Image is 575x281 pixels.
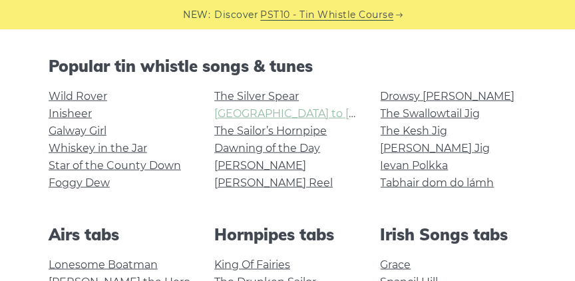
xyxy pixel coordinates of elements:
[214,107,460,120] a: [GEOGRAPHIC_DATA] to [GEOGRAPHIC_DATA]
[381,258,411,271] a: Grace
[49,225,194,244] h2: Airs tabs
[381,176,494,189] a: Tabhair dom do lámh
[381,225,526,244] h2: Irish Songs tabs
[381,90,515,103] a: Drowsy [PERSON_NAME]
[49,159,181,172] a: Star of the County Down
[49,57,526,76] h2: Popular tin whistle songs & tunes
[49,107,92,120] a: Inisheer
[381,159,449,172] a: Ievan Polkka
[215,7,259,23] span: Discover
[214,225,360,244] h2: Hornpipes tabs
[49,90,107,103] a: Wild Rover
[381,142,490,154] a: [PERSON_NAME] Jig
[49,258,158,271] a: Lonesome Boatman
[49,125,106,137] a: Galway Girl
[214,90,299,103] a: The Silver Spear
[214,258,290,271] a: King Of Fairies
[49,176,110,189] a: Foggy Dew
[214,125,327,137] a: The Sailor’s Hornpipe
[184,7,211,23] span: NEW:
[381,107,480,120] a: The Swallowtail Jig
[381,125,448,137] a: The Kesh Jig
[49,142,147,154] a: Whiskey in the Jar
[214,176,333,189] a: [PERSON_NAME] Reel
[261,7,394,23] a: PST10 - Tin Whistle Course
[214,159,306,172] a: [PERSON_NAME]
[214,142,320,154] a: Dawning of the Day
